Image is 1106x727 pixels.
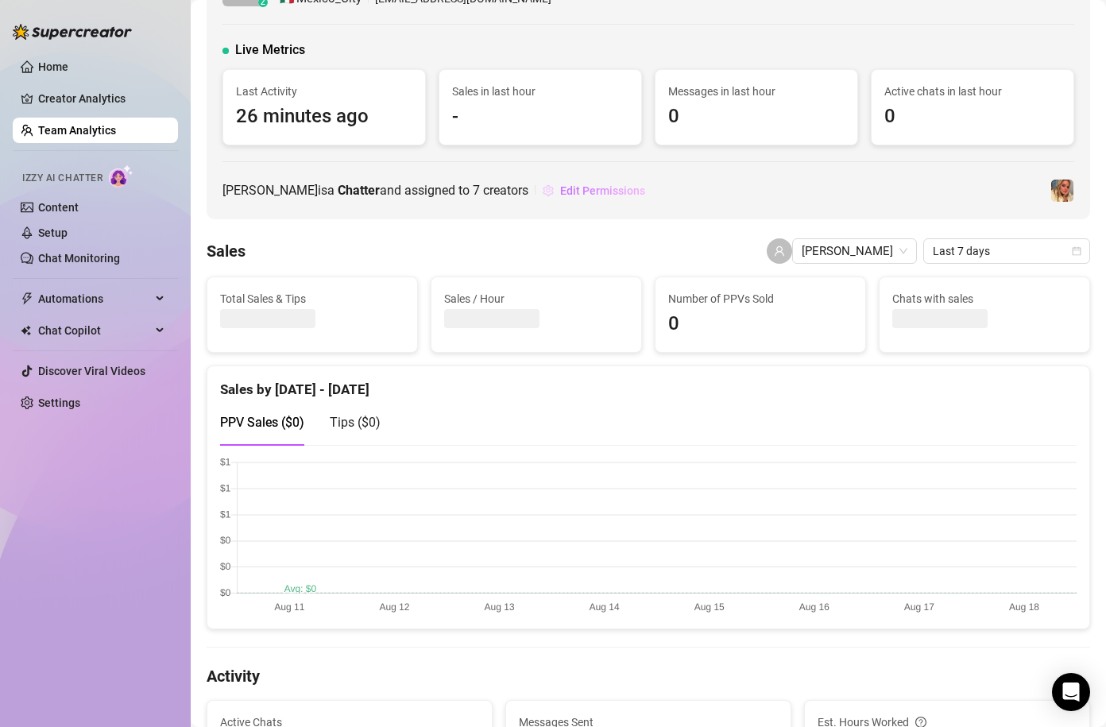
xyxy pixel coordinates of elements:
[774,246,785,257] span: user
[452,102,628,132] span: -
[933,239,1081,263] span: Last 7 days
[38,201,79,214] a: Content
[1072,246,1081,256] span: calendar
[1052,673,1090,711] div: Open Intercom Messenger
[222,180,528,200] span: [PERSON_NAME] is a and assigned to creators
[884,83,1061,100] span: Active chats in last hour
[444,290,628,307] span: Sales / Hour
[220,415,304,430] span: PPV Sales ( $0 )
[1051,180,1073,202] img: Rachael
[220,290,404,307] span: Total Sales & Tips
[330,415,381,430] span: Tips ( $0 )
[38,365,145,377] a: Discover Viral Videos
[21,292,33,305] span: thunderbolt
[38,318,151,343] span: Chat Copilot
[802,239,907,263] span: Humberto Saravia
[13,24,132,40] img: logo-BBDzfeDw.svg
[207,240,246,262] h4: Sales
[668,290,853,307] span: Number of PPVs Sold
[109,164,133,188] img: AI Chatter
[207,665,1090,687] h4: Activity
[236,102,412,132] span: 26 minutes ago
[38,226,68,239] a: Setup
[542,178,646,203] button: Edit Permissions
[338,183,380,198] b: Chatter
[668,83,845,100] span: Messages in last hour
[668,102,845,132] span: 0
[473,183,480,198] span: 7
[38,86,165,111] a: Creator Analytics
[220,366,1077,400] div: Sales by [DATE] - [DATE]
[892,290,1077,307] span: Chats with sales
[543,185,554,196] span: setting
[22,171,102,186] span: Izzy AI Chatter
[236,83,412,100] span: Last Activity
[38,60,68,73] a: Home
[235,41,305,60] span: Live Metrics
[21,325,31,336] img: Chat Copilot
[560,184,645,197] span: Edit Permissions
[38,286,151,311] span: Automations
[38,252,120,265] a: Chat Monitoring
[884,102,1061,132] span: 0
[452,83,628,100] span: Sales in last hour
[668,309,853,339] span: 0
[38,396,80,409] a: Settings
[38,124,116,137] a: Team Analytics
